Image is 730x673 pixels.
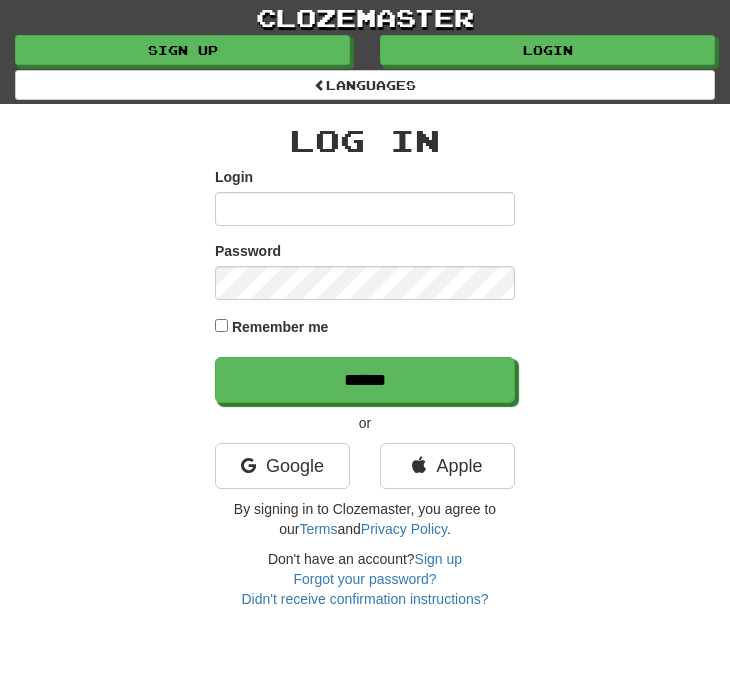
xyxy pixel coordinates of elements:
[215,499,515,539] p: By signing in to Clozemaster, you agree to our and .
[215,549,515,609] div: Don't have an account?
[215,241,281,261] label: Password
[215,413,515,433] p: or
[215,124,515,157] h2: Log In
[299,521,337,537] a: Terms
[215,167,253,187] label: Login
[241,591,488,607] a: Didn't receive confirmation instructions?
[15,70,715,100] a: Languages
[361,521,447,537] a: Privacy Policy
[215,443,350,489] a: Google
[232,317,329,337] label: Remember me
[15,35,350,65] a: Sign up
[380,35,715,65] a: Login
[380,443,515,489] a: Apple
[293,571,436,587] a: Forgot your password?
[415,551,462,567] a: Sign up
